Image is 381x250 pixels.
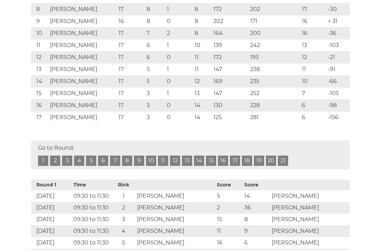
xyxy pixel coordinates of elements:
[248,39,300,51] td: 242
[243,202,270,214] td: 36
[326,87,350,99] td: -105
[215,237,243,249] td: 16
[206,156,216,166] a: 15
[117,99,145,111] td: 17
[145,15,165,27] td: 8
[254,156,264,166] a: 19
[212,75,248,87] td: 169
[248,51,300,63] td: 193
[72,237,112,249] td: 09:30 to 11:30
[243,190,270,202] td: 14
[193,27,211,39] td: 8
[215,225,243,237] td: 11
[212,39,248,51] td: 139
[145,111,165,123] td: 3
[31,180,72,190] th: Round 1
[326,15,350,27] td: + 31
[193,39,211,51] td: 10
[72,225,112,237] td: 09:30 to 11:30
[266,156,276,166] a: 20
[31,15,48,27] td: 9
[215,190,243,202] td: 5
[31,39,48,51] td: 11
[117,63,145,75] td: 17
[48,75,117,87] td: [PERSON_NAME]
[117,27,145,39] td: 17
[112,202,135,214] td: 2
[48,99,117,111] td: [PERSON_NAME]
[31,63,48,75] td: 13
[31,214,72,225] td: [DATE]
[170,156,180,166] a: 12
[300,99,326,111] td: 6
[135,202,215,214] td: [PERSON_NAME]
[326,99,350,111] td: -98
[248,75,300,87] td: 235
[31,202,72,214] td: [DATE]
[112,180,135,190] th: Rink
[117,75,145,87] td: 17
[31,190,72,202] td: [DATE]
[112,214,135,225] td: 3
[248,99,300,111] td: 228
[230,156,240,166] a: 17
[112,190,135,202] td: 1
[145,87,165,99] td: 3
[326,27,350,39] td: -36
[165,111,193,123] td: 0
[145,27,165,39] td: 7
[145,63,165,75] td: 5
[212,99,248,111] td: 130
[248,27,300,39] td: 200
[248,87,300,99] td: 252
[300,51,326,63] td: 12
[72,190,112,202] td: 09:30 to 11:30
[117,3,145,15] td: 17
[326,39,350,51] td: -103
[48,63,117,75] td: [PERSON_NAME]
[48,87,117,99] td: [PERSON_NAME]
[86,156,96,166] a: 5
[50,156,60,166] a: 2
[270,225,350,237] td: [PERSON_NAME]
[31,225,72,237] td: [DATE]
[270,190,350,202] td: [PERSON_NAME]
[326,75,350,87] td: -66
[165,99,193,111] td: 0
[31,87,48,99] td: 15
[117,51,145,63] td: 17
[215,202,243,214] td: 2
[300,111,326,123] td: 6
[48,51,117,63] td: [PERSON_NAME]
[48,27,117,39] td: [PERSON_NAME]
[31,75,48,87] td: 14
[135,225,215,237] td: [PERSON_NAME]
[48,111,117,123] td: [PERSON_NAME]
[31,51,48,63] td: 12
[300,87,326,99] td: 7
[145,99,165,111] td: 3
[300,3,326,15] td: 17
[326,111,350,123] td: -156
[215,214,243,225] td: 15
[165,87,193,99] td: 1
[165,15,193,27] td: 0
[31,99,48,111] td: 16
[218,156,228,166] a: 16
[122,156,132,166] a: 8
[212,63,248,75] td: 147
[300,15,326,27] td: 16
[243,214,270,225] td: 8
[135,214,215,225] td: [PERSON_NAME]
[38,156,48,166] a: 1
[165,27,193,39] td: 2
[31,237,72,249] td: [DATE]
[212,111,248,123] td: 125
[212,87,248,99] td: 147
[270,214,350,225] td: [PERSON_NAME]
[248,111,300,123] td: 281
[242,156,252,166] a: 18
[248,15,300,27] td: 171
[300,39,326,51] td: 13
[146,156,156,166] a: 10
